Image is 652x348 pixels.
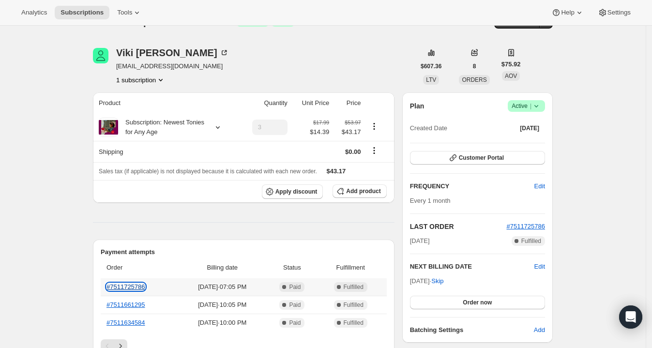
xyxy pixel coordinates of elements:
button: [DATE] [514,121,545,135]
span: Settings [607,9,631,16]
span: Fulfillment [320,263,381,272]
span: [DATE] [410,236,430,246]
a: #7511725786 [106,283,145,290]
a: #7511661295 [106,301,145,308]
span: Subscriptions [61,9,104,16]
h2: LAST ORDER [410,222,507,231]
span: Paid [289,301,301,309]
span: Fulfilled [344,319,364,327]
th: Order [101,257,178,278]
a: #7511725786 [506,223,545,230]
span: Help [561,9,574,16]
span: Customer Portal [459,154,504,162]
span: [DATE] · 10:05 PM [181,300,264,310]
span: LTV [426,76,436,83]
span: $14.39 [310,127,329,137]
span: Paid [289,319,301,327]
button: Product actions [116,75,166,85]
span: $0.00 [345,148,361,155]
span: AOV [505,73,517,79]
span: $607.36 [421,62,441,70]
div: Subscription: Newest Tonies for Any Age [118,118,205,137]
span: Billing date [181,263,264,272]
button: Apply discount [262,184,323,199]
button: $607.36 [415,60,447,73]
button: Add product [333,184,386,198]
a: #7511634584 [106,319,145,326]
th: Shipping [93,141,239,162]
button: Analytics [15,6,53,19]
span: $43.17 [327,167,346,175]
span: | [530,102,531,110]
span: Analytics [21,9,47,16]
h2: Payment attempts [101,247,387,257]
h6: Batching Settings [410,325,534,335]
div: Viki [PERSON_NAME] [116,48,229,58]
span: [DATE] · 07:05 PM [181,282,264,292]
span: Skip [431,276,443,286]
button: Shipping actions [366,145,382,156]
span: Edit [534,182,545,191]
button: Help [546,6,590,19]
span: Apply discount [275,188,318,196]
button: Skip [425,273,449,289]
th: Quantity [239,92,290,114]
button: Settings [592,6,637,19]
span: Fulfilled [521,237,541,245]
span: Fulfilled [344,301,364,309]
button: 8 [467,60,482,73]
th: Product [93,92,239,114]
small: $53.97 [345,120,361,125]
th: Unit Price [290,92,332,114]
span: Fulfilled [344,283,364,291]
span: [DATE] · [410,277,444,285]
span: [DATE] · 10:00 PM [181,318,264,328]
span: 8 [473,62,476,70]
button: Subscriptions [55,6,109,19]
span: ORDERS [462,76,486,83]
small: $17.99 [313,120,329,125]
span: Active [512,101,541,111]
h2: NEXT BILLING DATE [410,262,534,272]
th: Price [332,92,364,114]
span: $75.92 [501,60,521,69]
span: [EMAIL_ADDRESS][DOMAIN_NAME] [116,61,229,71]
button: Product actions [366,121,382,132]
div: Open Intercom Messenger [619,305,642,329]
button: Order now [410,296,545,309]
span: Viki Robinson [93,48,108,63]
h2: FREQUENCY [410,182,534,191]
button: Customer Portal [410,151,545,165]
span: Order now [463,299,492,306]
h2: Plan [410,101,425,111]
span: Sales tax (if applicable) is not displayed because it is calculated with each new order. [99,168,317,175]
span: Add product [346,187,380,195]
button: Add [528,322,551,338]
span: $43.17 [335,127,361,137]
button: #7511725786 [506,222,545,231]
span: Every 1 month [410,197,451,204]
span: Add [534,325,545,335]
span: Paid [289,283,301,291]
button: Edit [529,179,551,194]
span: [DATE] [520,124,539,132]
span: Created Date [410,123,447,133]
button: Edit [534,262,545,272]
span: Tools [117,9,132,16]
button: Tools [111,6,148,19]
span: Status [270,263,315,272]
